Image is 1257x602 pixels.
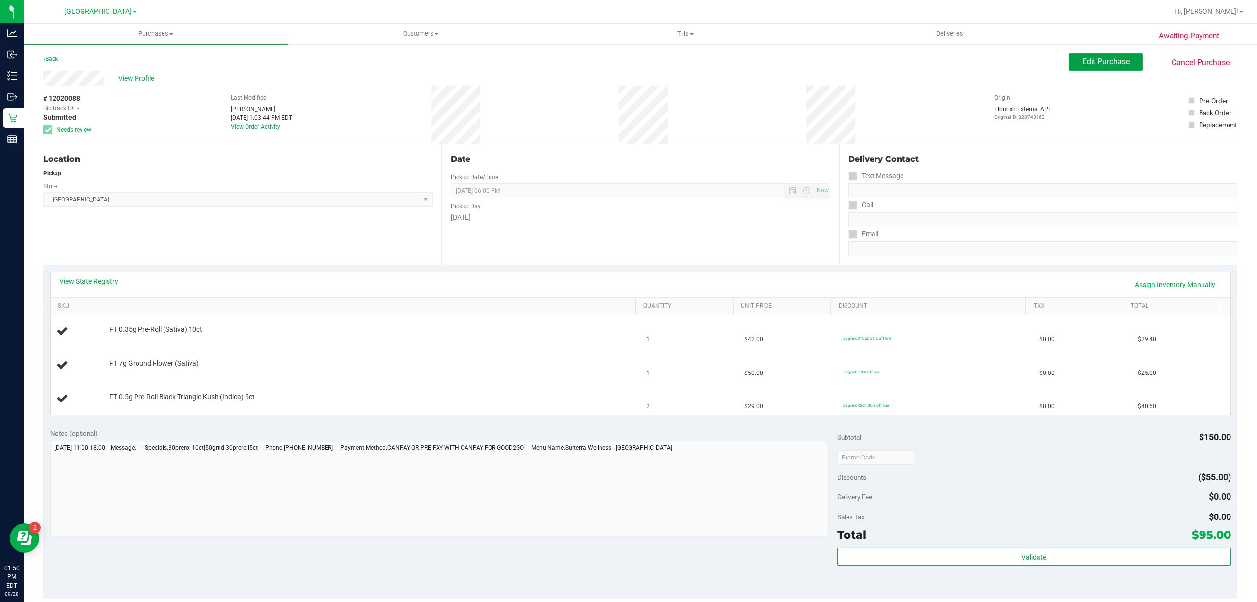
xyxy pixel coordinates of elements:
[1138,335,1156,344] span: $29.40
[837,548,1231,566] button: Validate
[1199,96,1228,106] div: Pre-Order
[288,24,553,44] a: Customers
[1199,432,1231,442] span: $150.00
[744,369,763,378] span: $50.00
[744,335,763,344] span: $42.00
[59,276,118,286] a: View State Registry
[923,29,977,38] span: Deliveries
[1164,54,1237,72] button: Cancel Purchase
[843,336,891,341] span: 30preroll10ct: 30% off line
[848,153,1237,165] div: Delivery Contact
[1034,302,1120,310] a: Tax
[994,114,1050,121] p: Original ID: 328743162
[43,93,80,104] span: # 12020088
[4,564,19,590] p: 01:50 PM EDT
[1021,553,1046,561] span: Validate
[77,104,79,113] span: -
[43,153,433,165] div: Location
[58,302,632,310] a: SKU
[1209,491,1231,502] span: $0.00
[289,29,552,38] span: Customers
[1138,402,1156,411] span: $40.60
[1069,53,1143,71] button: Edit Purchase
[231,105,292,114] div: [PERSON_NAME]
[646,335,650,344] span: 1
[451,202,481,211] label: Pickup Day
[837,493,872,501] span: Delivery Fee
[837,433,861,441] span: Subtotal
[741,302,827,310] a: Unit Price
[1128,276,1222,293] a: Assign Inventory Manually
[43,113,76,123] span: Submitted
[643,302,729,310] a: Quantity
[837,513,865,521] span: Sales Tax
[994,93,1010,102] label: Origin
[1198,472,1231,482] span: ($55.00)
[7,92,17,102] inline-svg: Outbound
[1138,369,1156,378] span: $25.00
[744,402,763,411] span: $29.00
[231,93,267,102] label: Last Modified
[7,29,17,38] inline-svg: Analytics
[1082,57,1130,66] span: Edit Purchase
[848,169,903,183] label: Text Message
[1039,335,1055,344] span: $0.00
[839,302,1022,310] a: Discount
[109,392,255,401] span: FT 0.5g Pre-Roll Black Triangle Kush (Indica) 5ct
[109,359,199,368] span: FT 7g Ground Flower (Sativa)
[43,56,58,62] a: Back
[7,50,17,59] inline-svg: Inbound
[818,24,1082,44] a: Deliveries
[1131,302,1217,310] a: Total
[848,227,878,241] label: Email
[451,173,498,182] label: Pickup Date/Time
[553,24,818,44] a: Tills
[56,125,91,134] span: Needs review
[7,71,17,81] inline-svg: Inventory
[1039,369,1055,378] span: $0.00
[10,523,39,553] iframe: Resource center
[50,430,98,437] span: Notes (optional)
[843,403,889,408] span: 30preroll5ct: 30% off line
[7,134,17,144] inline-svg: Reports
[837,450,913,465] input: Promo Code
[837,468,866,486] span: Discounts
[848,183,1237,198] input: Format: (999) 999-9999
[553,29,817,38] span: Tills
[43,170,61,177] strong: Pickup
[43,182,57,191] label: Store
[64,7,132,16] span: [GEOGRAPHIC_DATA]
[4,590,19,598] p: 09/28
[451,212,831,223] div: [DATE]
[1039,402,1055,411] span: $0.00
[43,104,75,113] span: BioTrack ID:
[848,198,873,212] label: Call
[231,123,280,130] a: View Order Activity
[1175,7,1238,15] span: Hi, [PERSON_NAME]!
[646,369,650,378] span: 1
[848,212,1237,227] input: Format: (999) 999-9999
[994,105,1050,121] div: Flourish External API
[843,370,879,374] span: 50grnd: 50% off line
[29,522,41,534] iframe: Resource center unread badge
[118,73,158,84] span: View Profile
[1209,512,1231,522] span: $0.00
[646,402,650,411] span: 2
[24,29,288,38] span: Purchases
[24,24,288,44] a: Purchases
[109,325,202,334] span: FT 0.35g Pre-Roll (Sativa) 10ct
[1199,108,1231,117] div: Back Order
[231,114,292,122] div: [DATE] 1:03:44 PM EDT
[451,153,831,165] div: Date
[1192,528,1231,542] span: $95.00
[7,113,17,123] inline-svg: Retail
[1159,30,1219,42] span: Awaiting Payment
[837,528,866,542] span: Total
[1199,120,1237,130] div: Replacement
